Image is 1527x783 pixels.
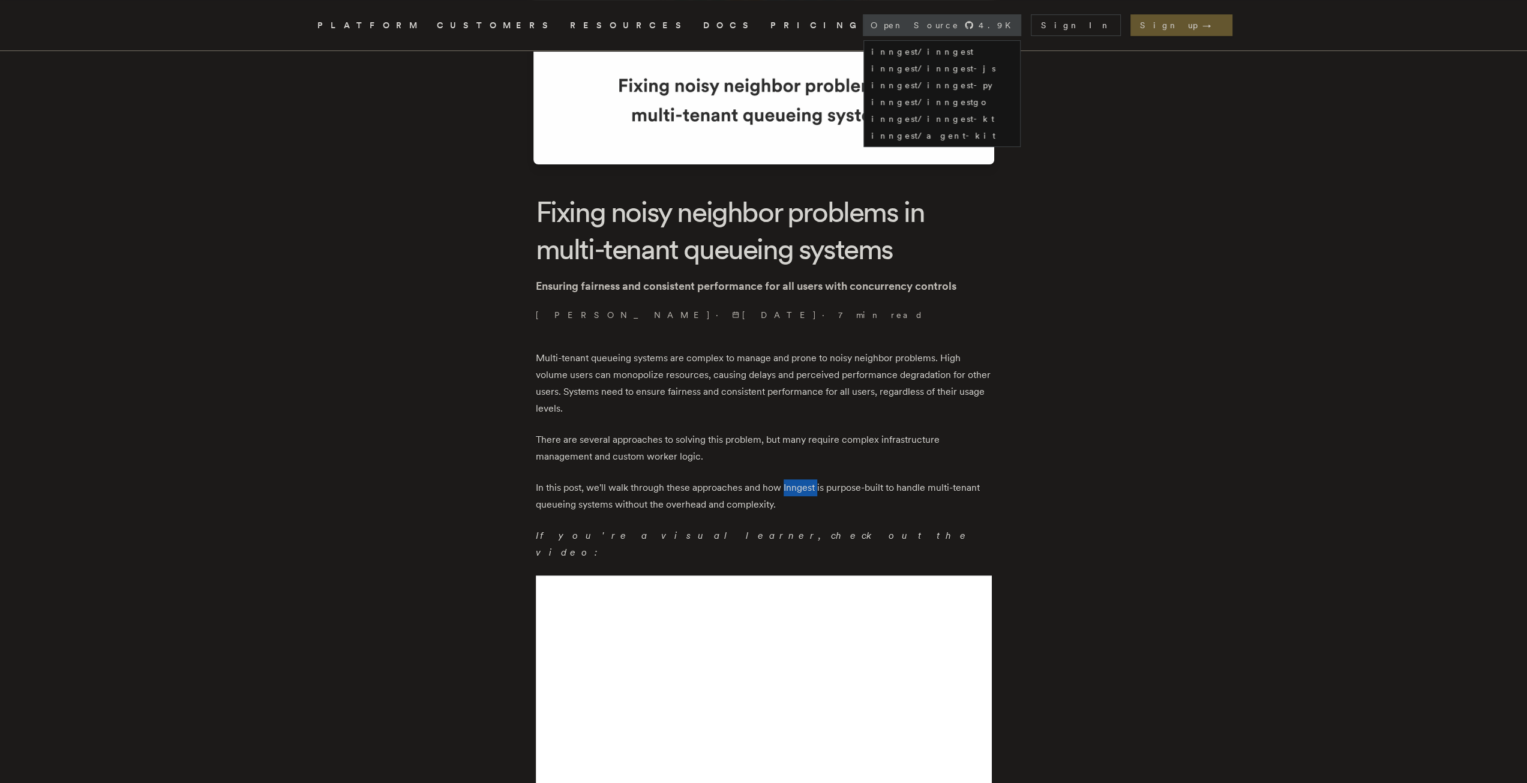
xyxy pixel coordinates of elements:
[536,350,992,417] p: Multi-tenant queueing systems are complex to manage and prone to noisy neighbor problems. High vo...
[703,18,756,33] a: DOCS
[838,309,923,321] span: 7 min read
[732,309,817,321] span: [DATE]
[871,114,994,124] a: inngest/inngest-kt
[1031,14,1121,36] a: Sign In
[437,18,556,33] a: CUSTOMERS
[536,309,711,321] a: [PERSON_NAME]
[871,64,995,73] a: inngest/inngest-js
[536,530,971,558] em: If you're a visual learner, check out the video:
[871,97,989,107] a: inngest/inngestgo
[317,18,422,33] button: PLATFORM
[1202,19,1223,31] span: →
[871,47,973,56] a: inngest/inngest
[770,18,863,33] a: PRICING
[871,131,995,140] a: inngest/agent-kit
[570,18,689,33] button: RESOURCES
[871,19,959,31] span: Open Source
[536,193,992,268] h1: Fixing noisy neighbor problems in multi-tenant queueing systems
[536,309,992,321] p: · ·
[536,479,992,513] p: In this post, we'll walk through these approaches and how Inngest is purpose-built to handle mult...
[871,80,992,90] a: inngest/inngest-py
[979,19,1018,31] span: 4.9 K
[536,278,992,295] p: Ensuring fairness and consistent performance for all users with concurrency controls
[536,431,992,465] p: There are several approaches to solving this problem, but many require complex infrastructure man...
[1130,14,1232,36] a: Sign up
